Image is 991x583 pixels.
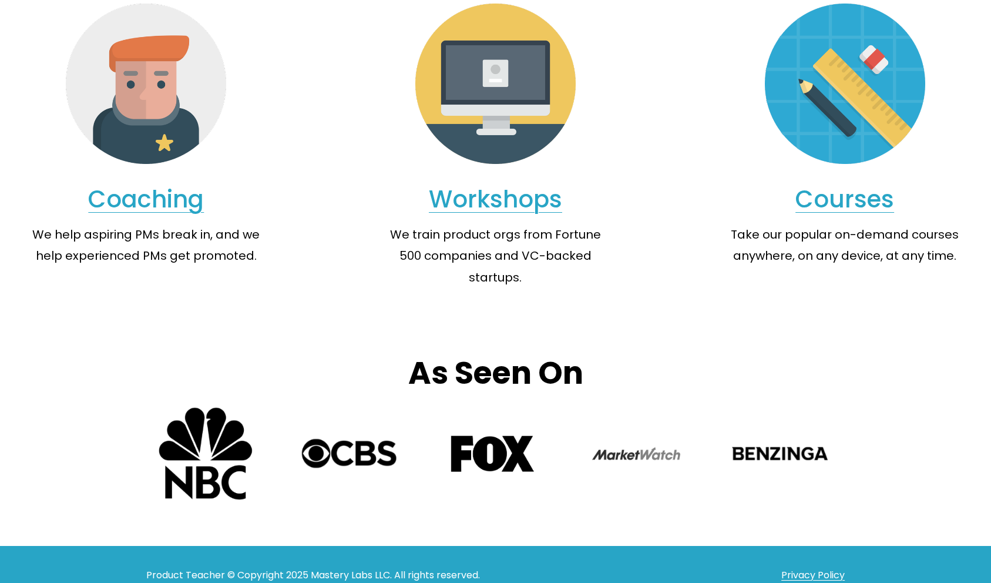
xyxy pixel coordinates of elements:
a: Workshops [429,183,562,216]
p: We train product orgs from Fortune 500 companies and VC-backed startups. [379,224,612,287]
a: Courses [795,183,894,216]
p: We help aspiring PMs break in, and we help experienced PMs get promoted. [30,224,263,266]
p: Take our popular on-demand courses anywhere, on any device, at any time. [728,224,961,266]
a: Coaching [88,183,204,216]
strong: As Seen On [408,351,583,394]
